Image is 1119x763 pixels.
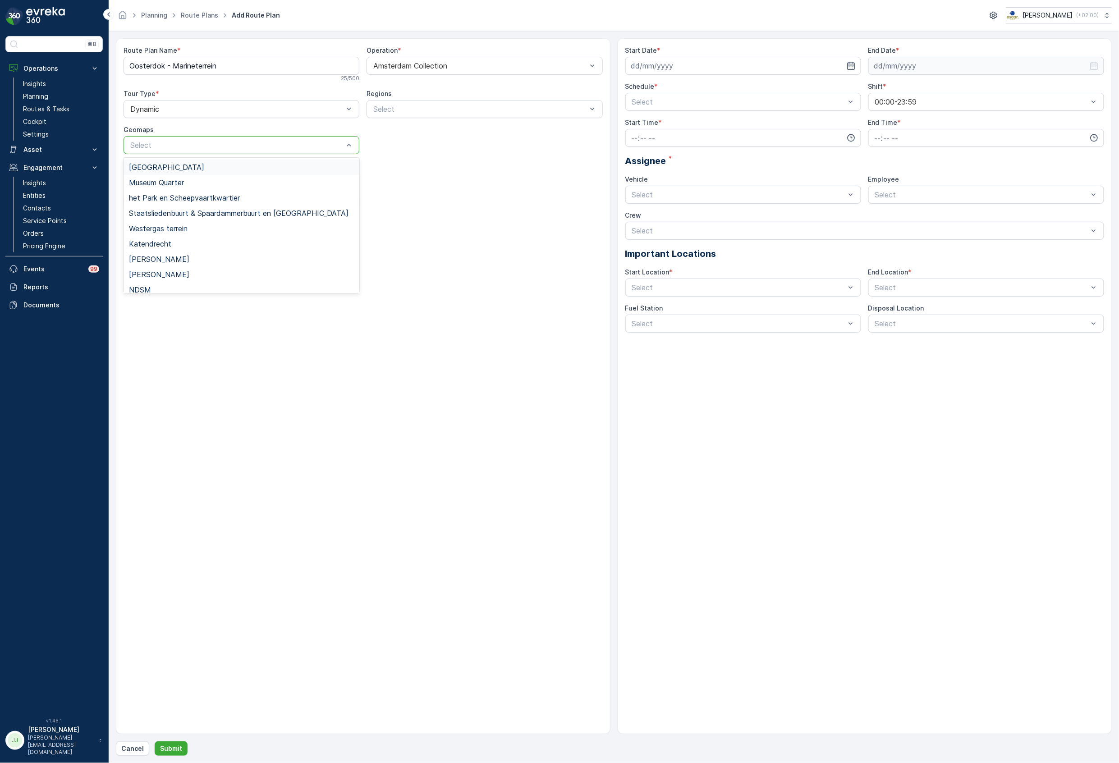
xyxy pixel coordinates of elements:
[868,82,883,90] label: Shift
[868,119,898,126] label: End Time
[5,59,103,78] button: Operations
[130,140,344,151] p: Select
[632,282,845,293] p: Select
[23,117,46,126] p: Cockpit
[341,75,359,82] p: 25 / 500
[23,229,44,238] p: Orders
[129,194,240,202] span: het Park en Scheepvaartkwartier
[868,57,1104,75] input: dd/mm/yyyy
[875,282,1088,293] p: Select
[23,191,46,200] p: Entities
[19,189,103,202] a: Entities
[129,255,189,263] span: [PERSON_NAME]
[129,286,151,294] span: NDSM
[90,265,97,273] p: 99
[116,741,149,756] button: Cancel
[129,224,188,233] span: Westergas terrein
[28,725,95,734] p: [PERSON_NAME]
[868,304,924,312] label: Disposal Location
[23,204,51,213] p: Contacts
[625,175,648,183] label: Vehicle
[23,105,69,114] p: Routes & Tasks
[625,211,642,219] label: Crew
[632,96,845,107] p: Select
[155,741,188,756] button: Submit
[23,283,99,292] p: Reports
[230,11,282,20] span: Add Route Plan
[632,189,845,200] p: Select
[868,268,908,276] label: End Location
[23,216,67,225] p: Service Points
[632,318,845,329] p: Select
[141,11,167,19] a: Planning
[625,154,666,168] span: Assignee
[875,189,1088,200] p: Select
[625,119,659,126] label: Start Time
[23,79,46,88] p: Insights
[625,82,655,90] label: Schedule
[625,247,1105,260] p: Important Locations
[23,178,46,187] p: Insights
[625,57,861,75] input: dd/mm/yyyy
[367,90,392,97] label: Regions
[124,126,154,133] label: Geomaps
[23,130,49,139] p: Settings
[129,270,189,279] span: [PERSON_NAME]
[19,90,103,103] a: Planning
[23,64,85,73] p: Operations
[868,175,899,183] label: Employee
[23,242,65,251] p: Pricing Engine
[160,744,182,753] p: Submit
[5,718,103,723] span: v 1.48.1
[5,725,103,756] button: JJ[PERSON_NAME][PERSON_NAME][EMAIL_ADDRESS][DOMAIN_NAME]
[875,318,1088,329] p: Select
[124,46,177,54] label: Route Plan Name
[23,163,85,172] p: Engagement
[625,268,670,276] label: Start Location
[19,128,103,141] a: Settings
[19,202,103,215] a: Contacts
[868,46,896,54] label: End Date
[1006,7,1112,23] button: [PERSON_NAME](+02:00)
[124,90,156,97] label: Tour Type
[1077,12,1099,19] p: ( +02:00 )
[118,14,128,21] a: Homepage
[181,11,218,19] a: Route Plans
[19,227,103,240] a: Orders
[1006,10,1019,20] img: basis-logo_rgb2x.png
[129,178,184,187] span: Museum Quarter
[367,46,398,54] label: Operation
[632,225,1089,236] p: Select
[23,265,83,274] p: Events
[5,260,103,278] a: Events99
[26,7,65,25] img: logo_dark-DEwI_e13.png
[8,733,22,748] div: JJ
[1023,11,1073,20] p: [PERSON_NAME]
[19,177,103,189] a: Insights
[625,304,663,312] label: Fuel Station
[129,163,204,171] span: [GEOGRAPHIC_DATA]
[19,78,103,90] a: Insights
[87,41,96,48] p: ⌘B
[23,301,99,310] p: Documents
[373,104,587,114] p: Select
[19,215,103,227] a: Service Points
[5,296,103,314] a: Documents
[5,141,103,159] button: Asset
[23,145,85,154] p: Asset
[129,209,349,217] span: Staatsliedenbuurt & Spaardammerbuurt en [GEOGRAPHIC_DATA]
[19,240,103,252] a: Pricing Engine
[5,7,23,25] img: logo
[28,734,95,756] p: [PERSON_NAME][EMAIL_ADDRESS][DOMAIN_NAME]
[129,240,171,248] span: Katendrecht
[19,115,103,128] a: Cockpit
[625,46,657,54] label: Start Date
[5,159,103,177] button: Engagement
[5,278,103,296] a: Reports
[121,744,144,753] p: Cancel
[19,103,103,115] a: Routes & Tasks
[23,92,48,101] p: Planning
